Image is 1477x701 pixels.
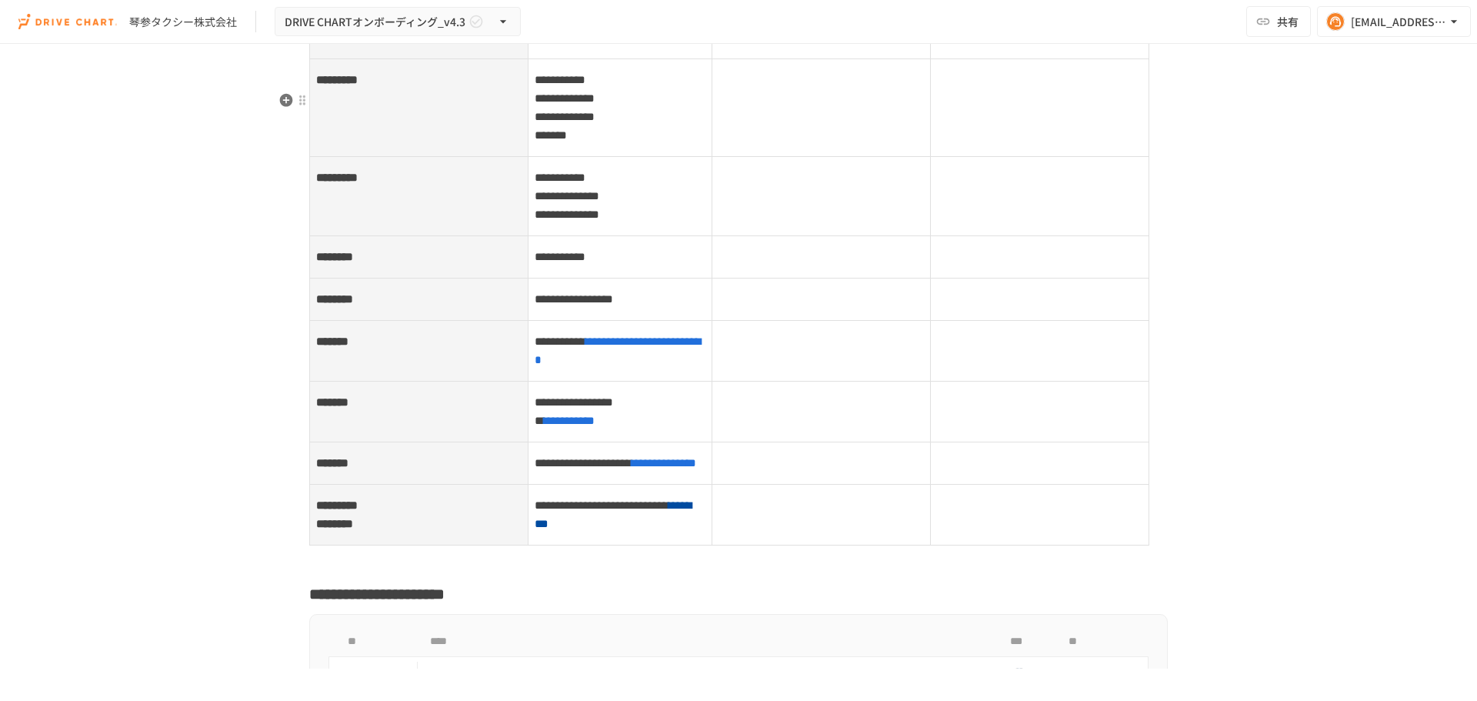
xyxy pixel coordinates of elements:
[1317,6,1471,37] button: [EMAIL_ADDRESS][PERSON_NAME][DOMAIN_NAME]
[275,7,521,37] button: DRIVE CHARTオンボーディング_v4.3
[18,9,117,34] img: i9VDDS9JuLRLX3JIUyK59LcYp6Y9cayLPHs4hOxMB9W
[342,662,372,693] button: status
[129,14,237,30] div: 琴参タクシー株式会社
[285,12,465,32] span: DRIVE CHARTオンボーディング_v4.3
[1351,12,1446,32] div: [EMAIL_ADDRESS][PERSON_NAME][DOMAIN_NAME]
[1246,6,1311,37] button: 共有
[1277,13,1299,30] span: 共有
